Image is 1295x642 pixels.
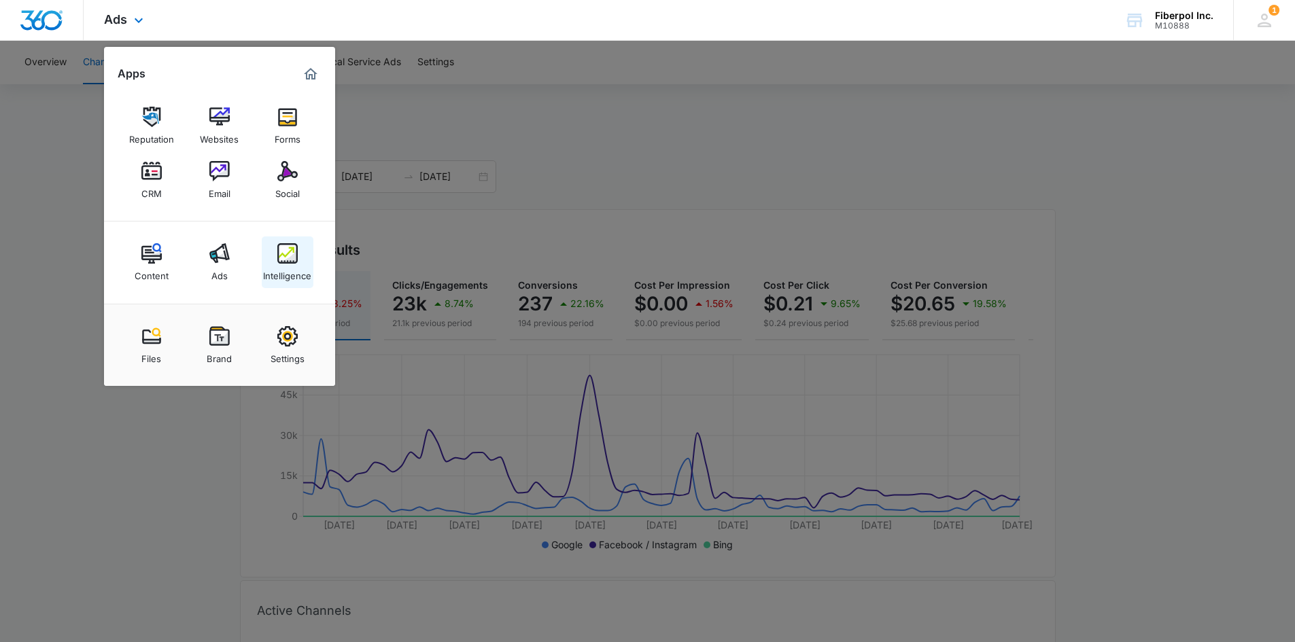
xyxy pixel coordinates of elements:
[135,264,169,281] div: Content
[275,127,300,145] div: Forms
[118,67,145,80] h2: Apps
[126,319,177,371] a: Files
[194,319,245,371] a: Brand
[1268,5,1279,16] div: notifications count
[262,319,313,371] a: Settings
[209,181,230,199] div: Email
[263,264,311,281] div: Intelligence
[262,100,313,151] a: Forms
[207,346,232,364] div: Brand
[104,12,127,26] span: Ads
[126,236,177,288] a: Content
[194,154,245,206] a: Email
[262,236,313,288] a: Intelligence
[200,127,239,145] div: Websites
[1155,10,1213,21] div: account name
[141,346,161,364] div: Files
[271,346,305,364] div: Settings
[300,63,322,85] a: Marketing 360® Dashboard
[275,181,300,199] div: Social
[211,264,228,281] div: Ads
[126,100,177,151] a: Reputation
[194,100,245,151] a: Websites
[1268,5,1279,16] span: 1
[126,154,177,206] a: CRM
[1155,21,1213,31] div: account id
[194,236,245,288] a: Ads
[141,181,162,199] div: CRM
[262,154,313,206] a: Social
[129,127,174,145] div: Reputation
